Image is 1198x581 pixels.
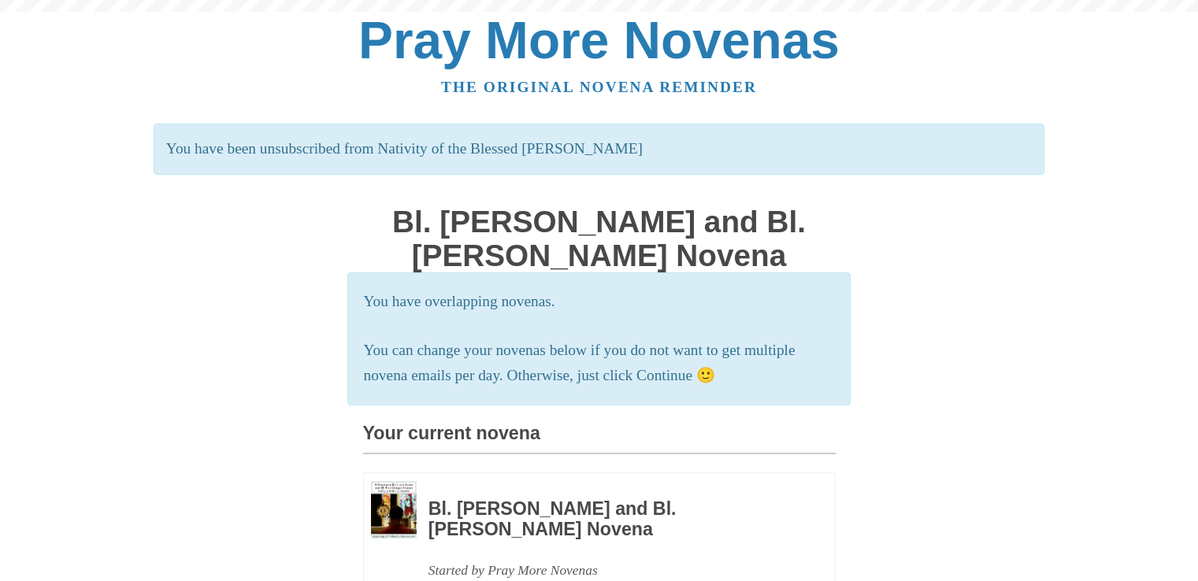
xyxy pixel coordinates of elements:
[363,424,836,454] h3: Your current novena
[364,289,835,315] p: You have overlapping novenas.
[441,79,757,95] a: The original novena reminder
[364,338,835,390] p: You can change your novenas below if you do not want to get multiple novena emails per day. Other...
[358,11,840,69] a: Pray More Novenas
[371,481,417,538] img: Novena image
[363,205,836,272] h1: Bl. [PERSON_NAME] and Bl. [PERSON_NAME] Novena
[428,499,792,539] h3: Bl. [PERSON_NAME] and Bl. [PERSON_NAME] Novena
[154,124,1044,175] p: You have been unsubscribed from Nativity of the Blessed [PERSON_NAME]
